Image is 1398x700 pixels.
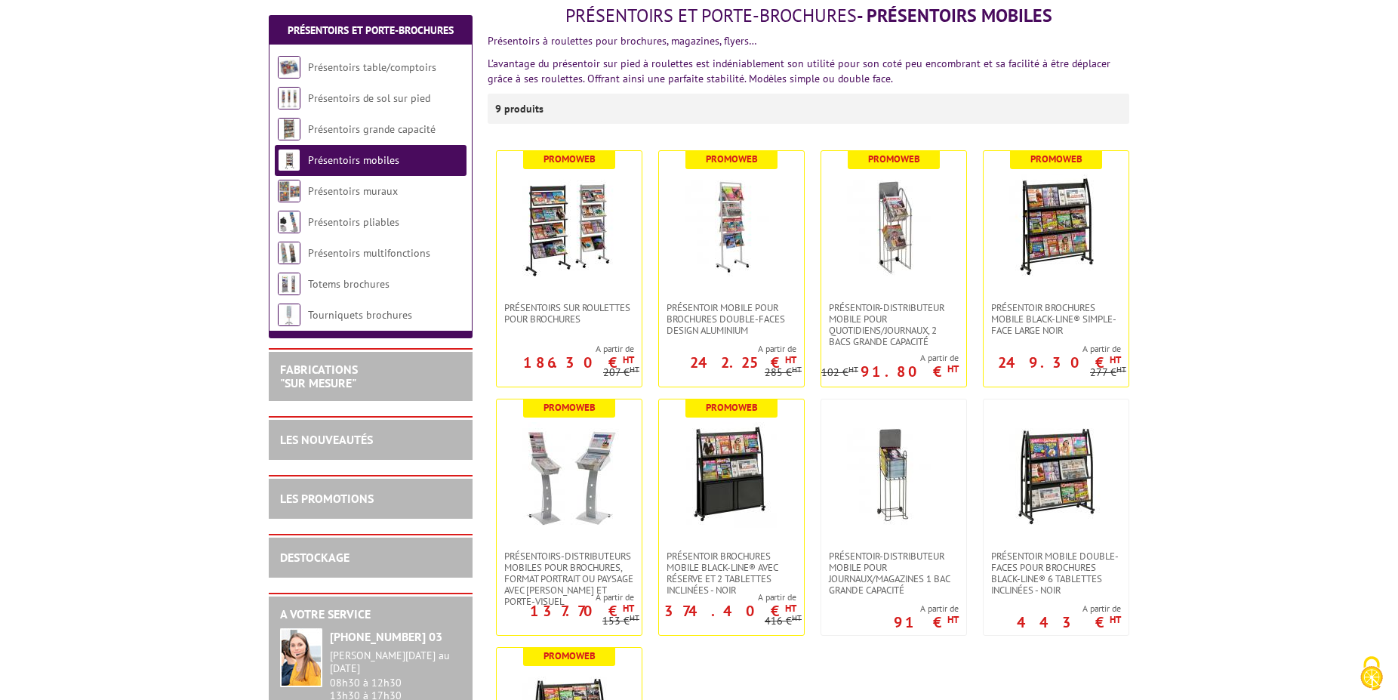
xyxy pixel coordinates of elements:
[497,302,642,325] a: Présentoirs sur roulettes pour brochures
[659,343,796,355] span: A partir de
[1017,603,1121,615] span: A partir de
[1345,649,1398,700] button: Cookies (fenêtre modale)
[868,153,920,165] b: Promoweb
[308,215,399,229] a: Présentoirs pliables
[278,149,300,171] img: Présentoirs mobiles
[516,174,622,279] img: Présentoirs sur roulettes pour brochures
[623,602,634,615] sup: HT
[288,23,454,37] a: Présentoirs et Porte-brochures
[821,550,966,596] a: Présentoir-Distributeur mobile pour journaux/magazines 1 bac grande capacité
[659,550,804,596] a: Présentoir brochures mobile Black-Line® avec réserve et 2 tablettes inclinées - NOIR
[785,353,796,366] sup: HT
[664,606,796,615] p: 374.40 €
[308,153,399,167] a: Présentoirs mobiles
[504,550,634,607] span: Présentoirs-distributeurs mobiles pour brochures, format portrait ou paysage avec [PERSON_NAME] e...
[497,550,642,607] a: Présentoirs-distributeurs mobiles pour brochures, format portrait ou paysage avec [PERSON_NAME] e...
[785,602,796,615] sup: HT
[765,367,802,378] p: 285 €
[706,401,758,414] b: Promoweb
[278,87,300,109] img: Présentoirs de sol sur pied
[792,364,802,375] sup: HT
[659,591,796,603] span: A partir de
[630,612,639,623] sup: HT
[623,353,634,366] sup: HT
[947,613,959,626] sup: HT
[278,304,300,326] img: Tourniquets brochures
[686,422,777,528] img: Présentoir brochures mobile Black-Line® avec réserve et 2 tablettes inclinées - NOIR
[998,358,1121,367] p: 249.30 €
[308,246,430,260] a: Présentoirs multifonctions
[280,628,322,687] img: widget-service.jpg
[523,358,634,367] p: 186.30 €
[603,367,639,378] p: 207 €
[821,367,858,378] p: 102 €
[330,649,461,675] div: [PERSON_NAME][DATE] au [DATE]
[984,343,1121,355] span: A partir de
[504,302,634,325] span: Présentoirs sur roulettes pour brochures
[792,612,802,623] sup: HT
[543,649,596,662] b: Promoweb
[602,615,639,627] p: 153 €
[280,550,349,565] a: DESTOCKAGE
[861,367,959,376] p: 91.80 €
[667,550,796,596] span: Présentoir brochures mobile Black-Line® avec réserve et 2 tablettes inclinées - NOIR
[667,302,796,336] span: Présentoir mobile pour brochures double-faces Design aluminium
[659,302,804,336] a: Présentoir mobile pour brochures double-faces Design aluminium
[894,603,959,615] span: A partir de
[530,606,634,615] p: 137.70 €
[1116,364,1126,375] sup: HT
[1030,153,1082,165] b: Promoweb
[278,211,300,233] img: Présentoirs pliables
[278,273,300,295] img: Totems brochures
[488,56,1129,86] p: L’avantage du présentoir sur pied à roulettes est indéniablement son utilité pour son coté peu en...
[991,302,1121,336] span: Présentoir Brochures mobile Black-Line® simple-face large noir
[488,6,1129,26] h1: - Présentoirs mobiles
[280,432,373,447] a: LES NOUVEAUTÉS
[497,591,634,603] span: A partir de
[984,302,1129,336] a: Présentoir Brochures mobile Black-Line® simple-face large noir
[516,422,622,528] img: Présentoirs-distributeurs mobiles pour brochures, format portrait ou paysage avec capot et porte-...
[278,180,300,202] img: Présentoirs muraux
[848,364,858,375] sup: HT
[280,608,461,621] h2: A votre service
[565,4,857,27] span: Présentoirs et Porte-brochures
[308,184,398,198] a: Présentoirs muraux
[308,60,436,74] a: Présentoirs table/comptoirs
[630,364,639,375] sup: HT
[543,153,596,165] b: Promoweb
[690,358,796,367] p: 242.25 €
[947,362,959,375] sup: HT
[765,615,802,627] p: 416 €
[1003,174,1109,279] img: Présentoir Brochures mobile Black-Line® simple-face large noir
[278,118,300,140] img: Présentoirs grande capacité
[1353,655,1390,692] img: Cookies (fenêtre modale)
[278,242,300,264] img: Présentoirs multifonctions
[280,362,358,390] a: FABRICATIONS"Sur Mesure"
[821,302,966,347] a: Présentoir-distributeur mobile pour quotidiens/journaux, 2 bacs grande capacité
[1110,353,1121,366] sup: HT
[984,550,1129,596] a: Présentoir mobile double-faces pour brochures Black-Line® 6 tablettes inclinées - NOIR
[829,302,959,347] span: Présentoir-distributeur mobile pour quotidiens/journaux, 2 bacs grande capacité
[841,422,947,528] img: Présentoir-Distributeur mobile pour journaux/magazines 1 bac grande capacité
[1003,422,1109,528] img: Présentoir mobile double-faces pour brochures Black-Line® 6 tablettes inclinées - NOIR
[308,91,430,105] a: Présentoirs de sol sur pied
[308,308,412,322] a: Tourniquets brochures
[841,174,947,279] img: Présentoir-distributeur mobile pour quotidiens/journaux, 2 bacs grande capacité
[497,343,634,355] span: A partir de
[991,550,1121,596] span: Présentoir mobile double-faces pour brochures Black-Line® 6 tablettes inclinées - NOIR
[1110,613,1121,626] sup: HT
[278,56,300,79] img: Présentoirs table/comptoirs
[1017,618,1121,627] p: 443 €
[495,94,552,124] p: 9 produits
[543,401,596,414] b: Promoweb
[488,33,1129,48] p: Présentoirs à roulettes pour brochures, magazines, flyers…
[280,491,374,506] a: LES PROMOTIONS
[308,277,390,291] a: Totems brochures
[821,352,959,364] span: A partir de
[330,629,442,644] strong: [PHONE_NUMBER] 03
[829,550,959,596] span: Présentoir-Distributeur mobile pour journaux/magazines 1 bac grande capacité
[1090,367,1126,378] p: 277 €
[894,618,959,627] p: 91 €
[308,122,436,136] a: Présentoirs grande capacité
[679,174,784,279] img: Présentoir mobile pour brochures double-faces Design aluminium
